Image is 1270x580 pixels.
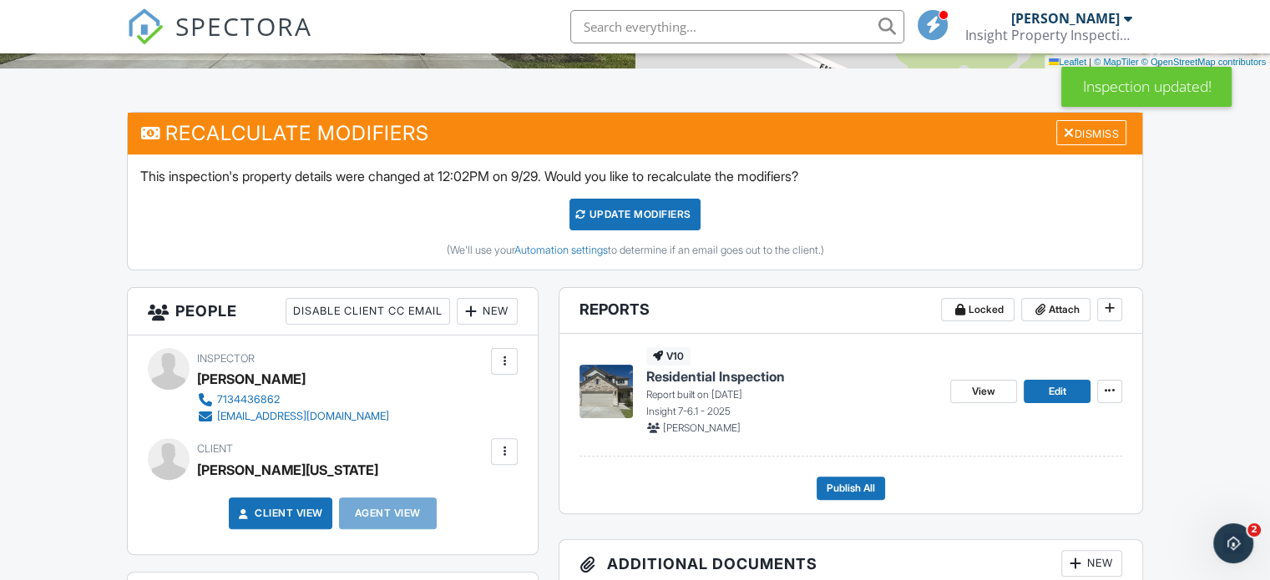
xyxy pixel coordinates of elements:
[197,366,306,391] div: [PERSON_NAME]
[197,391,389,408] a: 7134436862
[217,393,280,406] div: 7134436862
[1011,10,1120,27] div: [PERSON_NAME]
[217,410,389,423] div: [EMAIL_ADDRESS][DOMAIN_NAME]
[286,298,450,325] div: Disable Client CC Email
[197,352,255,365] span: Inspector
[1213,523,1253,563] iframe: Intercom live chat
[1094,57,1139,67] a: © MapTiler
[127,8,164,45] img: The Best Home Inspection Software - Spectora
[1049,57,1086,67] a: Leaflet
[1061,550,1122,577] div: New
[127,23,312,58] a: SPECTORA
[1061,67,1232,107] div: Inspection updated!
[965,27,1132,43] div: Insight Property Inspections
[128,154,1142,270] div: This inspection's property details were changed at 12:02PM on 9/29. Would you like to recalculate...
[1089,57,1091,67] span: |
[140,244,1130,257] div: (We'll use your to determine if an email goes out to the client.)
[175,8,312,43] span: SPECTORA
[235,505,323,522] a: Client View
[1056,120,1126,146] div: Dismiss
[197,442,233,455] span: Client
[1141,57,1266,67] a: © OpenStreetMap contributors
[197,408,389,425] a: [EMAIL_ADDRESS][DOMAIN_NAME]
[128,113,1142,154] h3: Recalculate Modifiers
[514,244,607,256] a: Automation settings
[457,298,518,325] div: New
[569,199,701,230] div: UPDATE Modifiers
[570,10,904,43] input: Search everything...
[197,457,378,482] div: [PERSON_NAME][US_STATE]
[128,288,538,335] h3: People
[1247,523,1261,537] span: 2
